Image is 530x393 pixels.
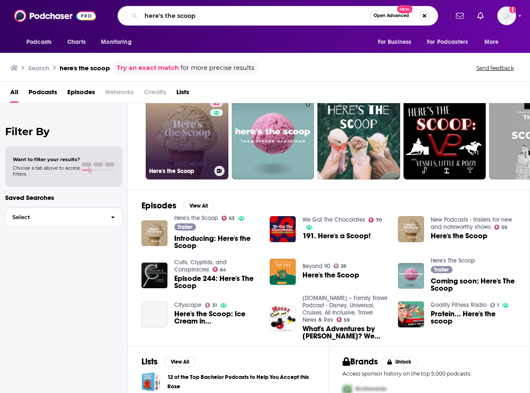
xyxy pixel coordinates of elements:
span: Want to filter your results? [13,156,80,162]
a: All [10,85,18,103]
span: 64 [220,268,226,272]
span: Select [6,214,104,220]
span: Monitoring [101,36,131,48]
h2: Episodes [141,200,176,211]
span: 63 [229,217,235,220]
a: Here's the Scoop [431,232,487,240]
button: open menu [478,34,510,50]
a: Here's The Scoop [431,257,475,264]
a: We Got The Chocolates [302,216,365,223]
div: Search podcasts, credits, & more... [118,6,438,26]
a: 63 [222,216,235,221]
span: Networks [105,85,134,103]
span: Choose a tab above to access filters. [13,165,80,177]
button: View All [183,201,214,211]
span: Coming soon: Here's The Scoop [431,277,516,292]
a: Introducing: Here's the Scoop [174,235,259,249]
a: Show notifications dropdown [474,9,487,23]
a: Lists [176,85,189,103]
span: 12 of the Top Bachelor Podcasts to Help You Accept this Rose [141,372,161,391]
img: Coming soon: Here's The Scoop [398,263,424,289]
span: Podcasts [26,36,52,48]
a: 1 [490,303,499,308]
a: 59 [337,317,350,322]
button: Select [5,208,122,227]
a: New Podcasts - trailers for new and noteworthy shows [431,216,512,231]
span: Charts [67,36,86,48]
span: Logged in as shubbardidpr [497,6,516,25]
a: 70 [369,217,382,223]
img: User Profile [497,6,516,25]
div: 0 [306,100,311,176]
a: 0 [232,97,314,179]
a: 63Here's the Scoop [146,97,228,179]
button: View All [164,357,195,367]
a: Here's the Scoop [398,216,424,242]
button: Send feedback [474,64,516,72]
button: open menu [372,34,422,50]
span: Here's the Scoop: Ice Cream in [GEOGRAPHIC_DATA] [174,310,259,325]
a: Show notifications dropdown [452,9,467,23]
img: Podchaser - Follow, Share and Rate Podcasts [14,8,96,24]
a: 191. Here's a Scoop! [302,232,371,240]
span: Open Advanced [374,14,409,18]
span: Trailer [178,225,192,230]
h2: Filter By [5,125,122,138]
span: Episode 244: Here's The Scoop [174,275,259,289]
a: Charts [62,34,91,50]
h2: Brands [343,356,378,367]
a: Beyond 90 [302,263,330,270]
span: More [484,36,499,48]
a: ListsView All [141,356,195,367]
img: What's Adventures by Disney? We went, here's the scoop [270,306,296,332]
span: What's Adventures by [PERSON_NAME]? We went, here's the scoop [302,325,388,340]
p: Access sponsor history on the top 5,000 podcasts. [343,370,516,377]
a: Here's the Scoop [174,214,218,222]
a: 31 [205,303,217,308]
input: Search podcasts, credits, & more... [141,9,370,23]
span: 56 [501,225,507,229]
span: 26 [341,264,346,268]
h3: here's the scoop [60,64,110,72]
a: Introducing: Here's the Scoop [141,220,167,246]
a: Episodes [67,85,95,103]
img: Episode 244: Here's The Scoop [141,263,167,289]
h2: Lists [141,356,158,367]
span: Credits [144,85,166,103]
span: 59 [344,318,350,322]
button: Unlock [381,357,418,367]
span: for more precise results [181,63,254,73]
span: New [397,5,412,13]
a: What's Adventures by Disney? We went, here's the scoop [302,325,388,340]
span: For Business [377,36,411,48]
a: MouseChat.net – Family Travel Podcast - Disney, Universal, Cruises, All Inclusive, Travel News & Rev [302,295,387,324]
a: 12 of the Top Bachelor Podcasts to Help You Accept this Rose [167,373,315,391]
span: 31 [212,303,217,307]
a: Here's the Scoop [302,272,359,279]
svg: Add a profile image [509,6,516,13]
a: 63 [210,100,223,107]
img: Here's the Scoop [270,259,296,285]
a: Goality Fitness Radio [431,301,487,309]
a: 64 [213,267,227,272]
a: 56 [494,225,508,230]
img: Protein... Here's the scoop [398,301,424,327]
span: Protein... Here's the scoop [431,310,516,325]
button: Open AdvancedNew [370,11,413,21]
a: 26 [334,263,347,269]
span: Trailer [434,267,449,272]
span: For Podcasters [427,36,468,48]
span: McDonalds [355,385,386,393]
button: Show profile menu [497,6,516,25]
a: Here's the Scoop: Ice Cream in NYC [141,301,167,327]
